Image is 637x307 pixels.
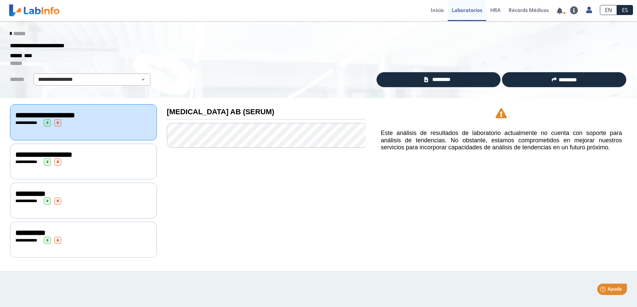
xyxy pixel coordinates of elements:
[167,108,275,116] b: [MEDICAL_DATA] AB (SERUM)
[490,7,501,13] span: HRA
[617,5,633,15] a: ES
[577,281,630,300] iframe: Help widget launcher
[600,5,617,15] a: EN
[381,130,622,151] h5: Este análisis de resultados de laboratorio actualmente no cuenta con soporte para análisis de ten...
